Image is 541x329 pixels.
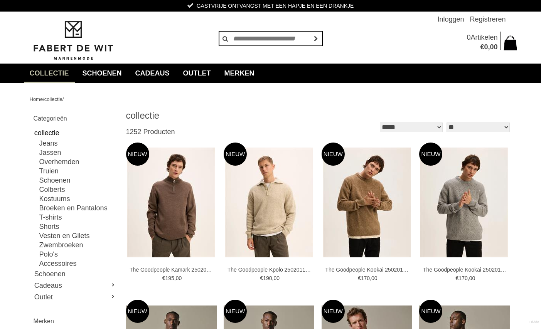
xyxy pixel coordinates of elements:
span: / [43,96,44,102]
span: 0 [484,43,488,51]
span: , [370,275,371,281]
a: collectie [34,127,116,139]
span: € [260,275,263,281]
span: 00 [371,275,378,281]
img: Fabert de Wit [30,20,116,61]
a: Divide [529,317,539,327]
a: Jeans [39,139,116,148]
span: € [358,275,361,281]
a: Cadeaus [130,64,175,83]
a: Merken [219,64,260,83]
a: The Goodpeople Kookai 25020130 Truien [423,266,508,273]
span: 170 [458,275,467,281]
a: T-shirts [39,213,116,222]
a: Registreren [470,12,506,27]
a: Kostuums [39,194,116,203]
a: Polo's [39,250,116,259]
span: Artikelen [470,34,497,41]
a: The Goodpeople Kookai 25020130 Truien [325,266,410,273]
span: € [162,275,165,281]
span: 190 [263,275,272,281]
span: 00 [469,275,475,281]
img: The Goodpeople Kpolo 25020118 Truien [225,148,313,257]
a: The Goodpeople Kamark 25020103 Truien [130,266,214,273]
a: Outlet [177,64,217,83]
a: Shorts [39,222,116,231]
span: , [272,275,273,281]
span: 0 [467,34,470,41]
a: Truien [39,166,116,176]
img: The Goodpeople Kamark 25020103 Truien [127,148,215,257]
a: Accessoires [39,259,116,268]
span: 00 [490,43,497,51]
h2: Merken [34,316,116,326]
span: 00 [176,275,182,281]
h1: collectie [126,110,319,121]
span: € [456,275,459,281]
h2: Categorieën [34,114,116,123]
a: The Goodpeople Kpolo 25020118 Truien [228,266,312,273]
img: The Goodpeople Kookai 25020130 Truien [323,148,411,257]
a: collectie [44,96,62,102]
a: Inloggen [437,12,464,27]
a: Home [30,96,43,102]
a: collectie [24,64,75,83]
a: Overhemden [39,157,116,166]
span: , [468,275,469,281]
a: Outlet [34,291,116,303]
a: Schoenen [77,64,128,83]
span: / [62,96,64,102]
a: Vesten en Gilets [39,231,116,240]
span: , [174,275,176,281]
span: € [480,43,484,51]
a: Broeken en Pantalons [39,203,116,213]
span: 00 [273,275,280,281]
span: 195 [165,275,174,281]
a: Schoenen [39,176,116,185]
span: , [488,43,490,51]
a: Jassen [39,148,116,157]
span: 1252 Producten [126,128,175,136]
img: The Goodpeople Kookai 25020130 Truien [420,148,508,257]
a: Cadeaus [34,280,116,291]
a: Zwembroeken [39,240,116,250]
a: Colberts [39,185,116,194]
a: Schoenen [34,268,116,280]
span: 170 [361,275,370,281]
